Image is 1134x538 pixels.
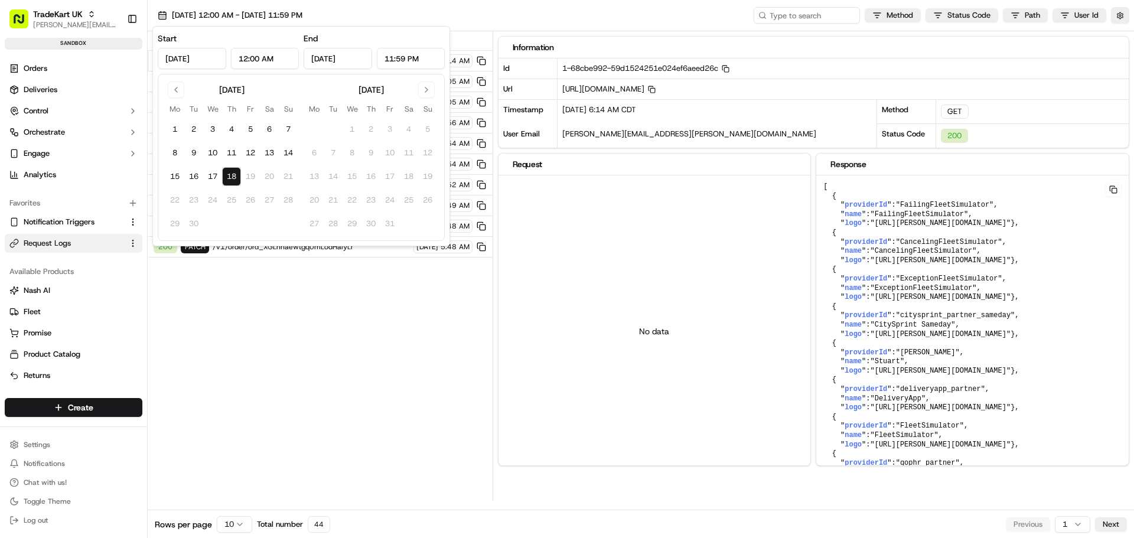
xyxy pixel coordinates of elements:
[9,217,123,227] a: Notification Triggers
[98,183,102,193] span: •
[158,33,177,44] label: Start
[845,459,887,467] span: providerId
[558,100,877,124] div: [DATE] 6:14 AM CDT
[168,81,184,98] button: Go to previous month
[279,103,298,115] th: Sunday
[896,201,994,209] span: "FailingFleetSimulator"
[24,497,71,506] span: Toggle Theme
[418,81,435,98] button: Go to next month
[870,330,1011,338] span: "[URL][PERSON_NAME][DOMAIN_NAME]"
[155,519,212,530] span: Rows per page
[165,120,184,139] button: 1
[279,144,298,162] button: 14
[870,219,1011,227] span: "[URL][PERSON_NAME][DOMAIN_NAME]"
[7,259,95,281] a: 📗Knowledge Base
[24,169,56,180] span: Analytics
[222,120,241,139] button: 4
[24,63,47,74] span: Orders
[31,76,213,89] input: Got a question? Start typing here...
[203,103,222,115] th: Wednesday
[9,349,138,360] a: Product Catalog
[5,123,142,142] button: Orchestrate
[24,148,50,159] span: Engage
[441,56,470,66] span: 6:14 AM
[896,275,1002,283] span: "ExceptionFleetSimulator"
[441,118,470,128] span: 5:56 AM
[5,262,142,281] div: Available Products
[260,120,279,139] button: 6
[513,41,1115,53] div: Information
[12,47,215,66] p: Welcome 👋
[416,242,438,252] span: [DATE]
[24,127,65,138] span: Orchestrate
[9,238,123,249] a: Request Logs
[845,293,862,301] span: logo
[441,180,470,190] span: 5:52 AM
[441,139,470,148] span: 5:54 AM
[25,113,46,134] img: 1732323095091-59ea418b-cfe3-43c8-9ae0-d0d06d6fd42c
[498,124,558,148] div: User Email
[5,474,142,491] button: Chat with us!
[361,103,380,115] th: Thursday
[877,123,936,148] div: Status Code
[257,519,303,530] span: Total number
[222,167,241,186] button: 18
[380,103,399,115] th: Friday
[5,234,142,253] button: Request Logs
[158,48,226,69] input: Date
[941,105,969,119] div: GET
[241,144,260,162] button: 12
[184,103,203,115] th: Tuesday
[184,144,203,162] button: 9
[222,144,241,162] button: 11
[12,204,31,223] img: Jeff Sasse
[845,403,862,412] span: logo
[24,238,71,249] span: Request Logs
[5,398,142,417] button: Create
[24,516,48,525] span: Log out
[184,167,203,186] button: 16
[5,345,142,364] button: Product Catalog
[37,215,96,224] span: [PERSON_NAME]
[639,325,669,337] p: No data
[754,7,860,24] input: Type to search
[165,103,184,115] th: Monday
[441,201,470,210] span: 5:49 AM
[845,247,862,255] span: name
[5,493,142,510] button: Toggle Theme
[260,103,279,115] th: Saturday
[172,10,302,21] span: [DATE] 12:00 AM - [DATE] 11:59 PM
[5,5,122,33] button: TradeKart UK[PERSON_NAME][EMAIL_ADDRESS][DOMAIN_NAME]
[870,394,926,403] span: "DeliveryApp"
[213,242,410,252] span: /v1/order/ord_XGLhnaewtgqUmLodHaiyLr
[24,370,50,381] span: Returns
[896,238,1002,246] span: "CancelingFleetSimulator"
[260,144,279,162] button: 13
[279,120,298,139] button: 7
[12,172,31,191] img: Jeff Sasse
[845,321,862,329] span: name
[498,79,558,99] div: Url
[865,8,921,22] button: Method
[201,116,215,131] button: Start new chat
[5,366,142,385] button: Returns
[241,120,260,139] button: 5
[118,293,143,302] span: Pylon
[870,403,1011,412] span: "[URL][PERSON_NAME][DOMAIN_NAME]"
[203,120,222,139] button: 3
[37,183,96,193] span: [PERSON_NAME]
[845,441,862,449] span: logo
[24,217,94,227] span: Notification Triggers
[5,302,142,321] button: Fleet
[441,242,470,252] span: 5:48 AM
[24,440,50,449] span: Settings
[1095,517,1127,532] button: Next
[24,478,67,487] span: Chat with us!
[418,103,437,115] th: Sunday
[870,210,968,219] span: "FailingFleetSimulator"
[9,307,138,317] a: Fleet
[184,120,203,139] button: 2
[845,311,887,319] span: providerId
[152,7,308,24] button: [DATE] 12:00 AM - [DATE] 11:59 PM
[896,422,964,430] span: "FleetSimulator"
